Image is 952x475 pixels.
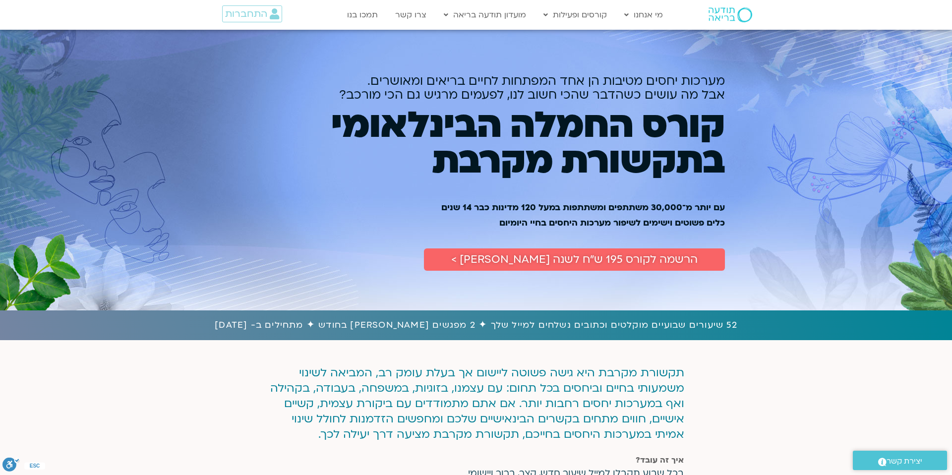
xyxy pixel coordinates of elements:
a: יצירת קשר [853,451,947,470]
a: תמכו בנו [342,5,383,24]
a: התחברות [222,5,282,22]
h1: עם יותר מ־30,000 משתתפים ומשתתפות במעל 120 מדינות כבר 14 שנים כלים פשוטים וישימים לשיפור מערכות ה... [441,200,725,231]
h1: קורס החמלה הבינלאומי בתקשורת מקרבת​ [252,108,725,179]
img: תודעה בריאה [709,7,752,22]
a: מי אנחנו [619,5,668,24]
h2: איך זה עובד? [269,456,684,465]
span: התחברות [225,8,267,19]
h2: מערכות יחסים מטיבות הן אחד המפתחות לחיים בריאים ומאושרים. אבל מה עושים כשהדבר שהכי חשוב לנו, לפעמ... [252,74,725,102]
a: הרשמה לקורס 195 ש״ח לשנה [PERSON_NAME] > [424,248,725,271]
span: יצירת קשר [887,455,922,468]
h1: 52 שיעורים שבועיים מוקלטים וכתובים נשלחים למייל שלך ✦ 2 מפגשים [PERSON_NAME] בחודש ✦ מתחילים ב- [... [5,318,947,333]
div: תקשורת מקרבת היא גישה פשוטה ליישום אך בעלת עומק רב, המביאה לשינוי משמעותי בחיים וביחסים בכל תחום:... [268,365,684,446]
a: מועדון תודעה בריאה [439,5,531,24]
span: הרשמה לקורס 195 ש״ח לשנה [PERSON_NAME] > [451,253,698,266]
a: קורסים ופעילות [538,5,612,24]
a: צרו קשר [390,5,431,24]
